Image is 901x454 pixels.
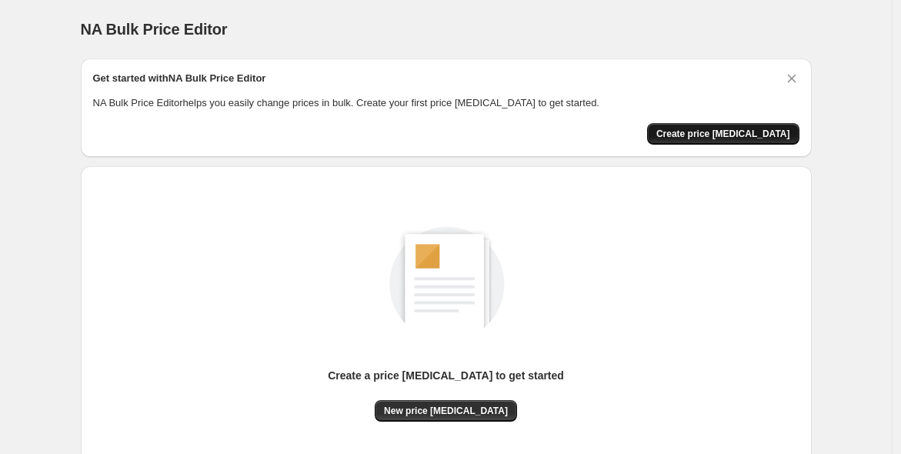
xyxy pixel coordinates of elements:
span: Create price [MEDICAL_DATA] [656,128,790,140]
button: New price [MEDICAL_DATA] [375,400,517,422]
h2: Get started with NA Bulk Price Editor [93,71,266,86]
button: Dismiss card [784,71,799,86]
span: New price [MEDICAL_DATA] [384,405,508,417]
button: Create price change job [647,123,799,145]
span: NA Bulk Price Editor [81,21,228,38]
p: NA Bulk Price Editor helps you easily change prices in bulk. Create your first price [MEDICAL_DAT... [93,95,799,111]
p: Create a price [MEDICAL_DATA] to get started [328,368,564,383]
